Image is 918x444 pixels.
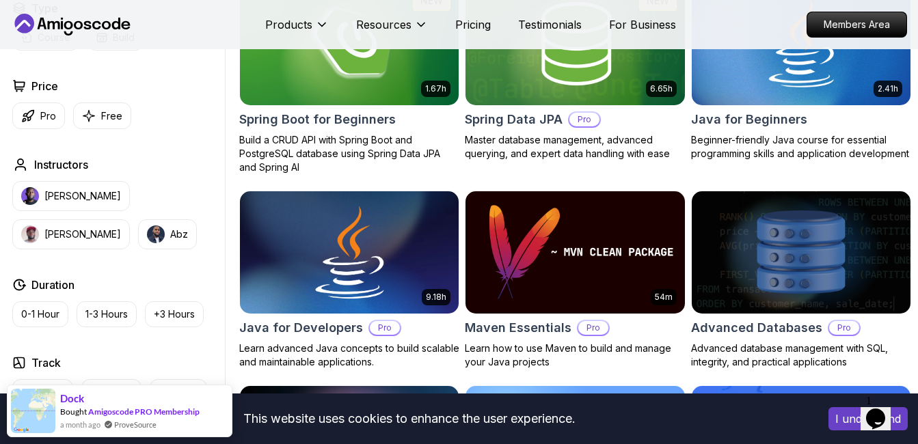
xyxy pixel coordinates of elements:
[465,133,685,161] p: Master database management, advanced querying, and expert data handling with ease
[31,78,58,94] h2: Price
[828,407,908,430] button: Accept cookies
[11,389,55,433] img: provesource social proof notification image
[81,379,141,405] button: Back End
[578,321,608,335] p: Pro
[239,342,459,369] p: Learn advanced Java concepts to build scalable and maintainable applications.
[465,342,685,369] p: Learn how to use Maven to build and manage your Java projects
[88,406,200,417] a: Amigoscode PRO Membership
[138,219,197,249] button: instructor imgAbz
[12,379,73,405] button: Front End
[40,109,56,123] p: Pro
[356,16,411,33] p: Resources
[691,342,911,369] p: Advanced database management with SQL, integrity, and practical applications
[60,406,87,417] span: Bought
[12,181,130,211] button: instructor img[PERSON_NAME]
[234,188,464,316] img: Java for Developers card
[73,102,131,129] button: Free
[31,355,61,371] h2: Track
[34,156,88,173] h2: Instructors
[569,113,599,126] p: Pro
[265,16,329,44] button: Products
[861,389,904,430] iframe: chat widget
[265,16,312,33] p: Products
[21,307,59,321] p: 0-1 Hour
[10,404,808,434] div: This website uses cookies to enhance the user experience.
[31,277,75,293] h2: Duration
[77,301,137,327] button: 1-3 Hours
[44,189,121,203] p: [PERSON_NAME]
[878,83,898,94] p: 2.41h
[465,318,571,337] h2: Maven Essentials
[147,225,165,243] img: instructor img
[655,292,673,303] p: 54m
[650,83,673,94] p: 6.65h
[170,227,188,241] p: Abz
[807,12,906,37] p: Members Area
[465,191,684,314] img: Maven Essentials card
[239,133,459,174] p: Build a CRUD API with Spring Boot and PostgreSQL database using Spring Data JPA and Spring AI
[691,191,911,369] a: Advanced Databases cardAdvanced DatabasesProAdvanced database management with SQL, integrity, and...
[465,110,563,129] h2: Spring Data JPA
[60,393,84,404] span: Dock
[154,307,195,321] p: +3 Hours
[691,318,822,337] h2: Advanced Databases
[356,16,428,44] button: Resources
[150,379,207,405] button: Dev Ops
[692,191,910,314] img: Advanced Databases card
[425,83,446,94] p: 1.67h
[370,321,400,335] p: Pro
[465,191,685,369] a: Maven Essentials card54mMaven EssentialsProLearn how to use Maven to build and manage your Java p...
[609,16,676,33] a: For Business
[44,227,121,241] p: [PERSON_NAME]
[21,187,39,205] img: instructor img
[12,219,130,249] button: instructor img[PERSON_NAME]
[807,12,907,38] a: Members Area
[60,419,100,430] span: a month ago
[21,225,39,243] img: instructor img
[691,133,911,161] p: Beginner-friendly Java course for essential programming skills and application development
[85,307,128,321] p: 1-3 Hours
[455,16,491,33] a: Pricing
[239,191,459,369] a: Java for Developers card9.18hJava for DevelopersProLearn advanced Java concepts to build scalable...
[829,321,859,335] p: Pro
[101,109,122,123] p: Free
[145,301,204,327] button: +3 Hours
[239,110,396,129] h2: Spring Boot for Beginners
[239,318,363,337] h2: Java for Developers
[114,419,157,430] a: ProveSource
[426,292,446,303] p: 9.18h
[12,102,65,129] button: Pro
[691,110,807,129] h2: Java for Beginners
[12,301,68,327] button: 0-1 Hour
[518,16,582,33] a: Testimonials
